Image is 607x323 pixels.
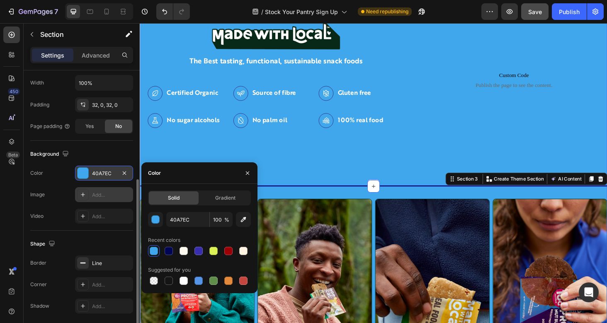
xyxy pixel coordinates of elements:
[166,212,209,227] input: Eg: FFFFFF
[261,7,263,16] span: /
[115,123,122,130] span: No
[224,216,229,224] span: %
[211,99,259,108] p: 100% real food
[30,191,45,198] div: Image
[579,282,599,302] div: Open Intercom Messenger
[265,7,338,16] span: Stock Your Pantry Sign Up
[92,281,131,289] div: Add...
[92,260,131,267] div: Line
[85,123,94,130] span: Yes
[211,70,259,80] p: Gluten free
[521,3,549,20] button: Save
[82,51,110,60] p: Advanced
[30,149,70,160] div: Background
[9,36,281,46] p: The Best tasting, functional, sustainable snack foods
[307,62,489,70] span: Publish the page to see the content.
[30,239,57,250] div: Shape
[6,152,20,158] div: Beta
[140,23,607,323] iframe: Design area
[29,70,85,80] p: Certified Organic
[30,212,44,220] div: Video
[120,70,166,80] p: Source of fibre
[148,236,180,244] div: Recent colors
[215,194,236,202] span: Gradient
[54,7,58,17] p: 7
[29,99,85,108] p: No sugar alcohols
[120,99,166,108] p: No palm oil
[30,169,43,177] div: Color
[92,213,131,220] div: Add...
[41,51,64,60] p: Settings
[92,191,131,199] div: Add...
[30,302,49,310] div: Shadow
[377,162,430,169] p: Create Theme Section
[30,281,47,288] div: Corner
[168,194,180,202] span: Solid
[92,303,131,310] div: Add...
[92,170,116,177] div: 40A7EC
[92,101,131,109] div: 32, 0, 32, 0
[552,3,587,20] button: Publish
[30,123,70,130] div: Page padding
[559,7,580,16] div: Publish
[148,266,191,274] div: Suggested for you
[75,75,133,90] input: Auto
[336,162,362,169] div: Section 3
[30,259,46,267] div: Border
[148,169,161,177] div: Color
[40,29,108,39] p: Section
[30,101,49,108] div: Padding
[30,79,44,87] div: Width
[156,3,190,20] div: Undo/Redo
[3,3,62,20] button: 7
[307,51,489,60] span: Custom Code
[528,8,542,15] span: Save
[435,161,472,171] button: AI Content
[8,88,20,95] div: 450
[366,8,408,15] span: Need republishing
